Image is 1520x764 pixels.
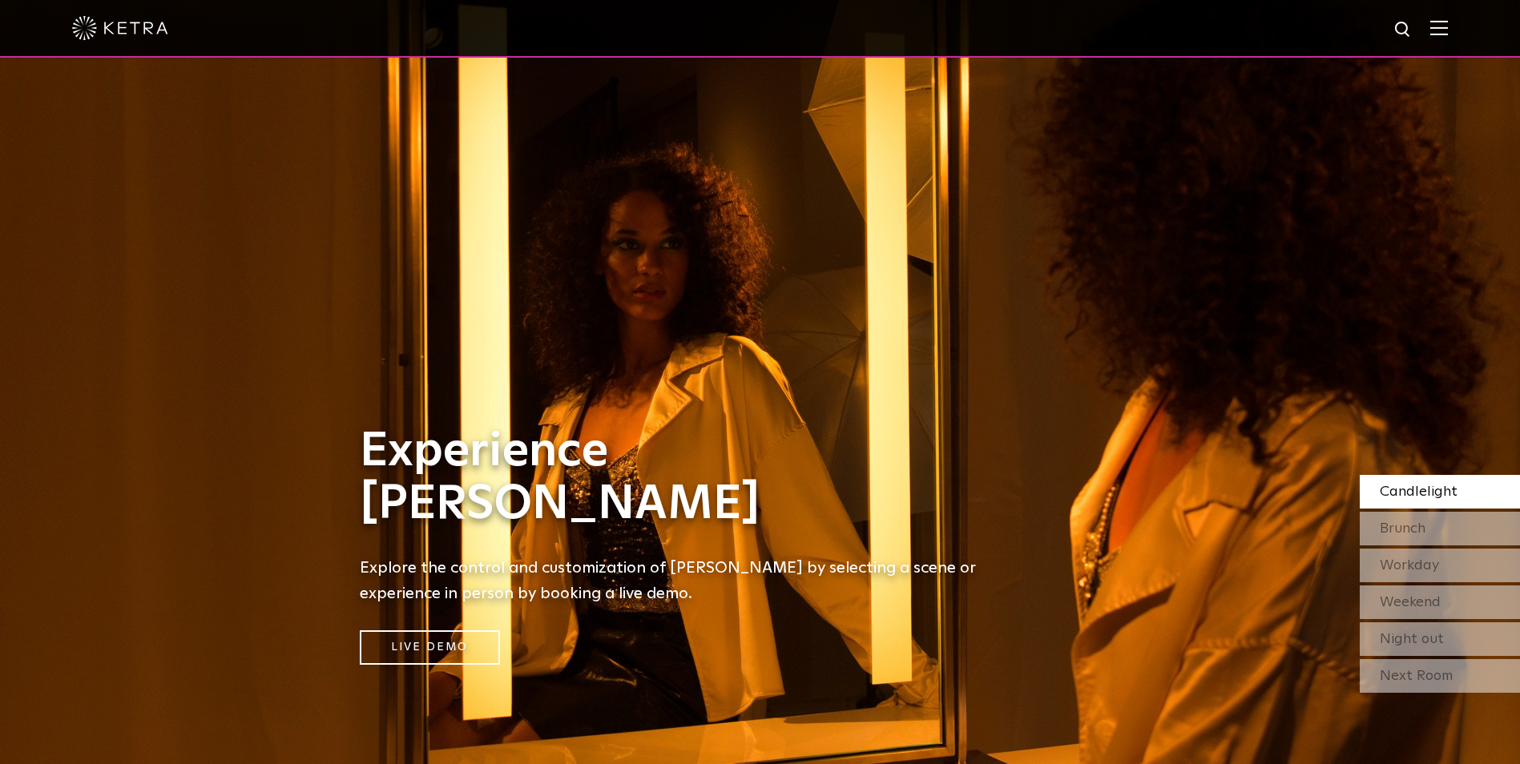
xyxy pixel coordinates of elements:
span: Workday [1380,558,1439,573]
span: Night out [1380,632,1444,646]
div: Next Room [1360,659,1520,693]
span: Brunch [1380,521,1425,536]
h1: Experience [PERSON_NAME] [360,425,1001,531]
a: Live Demo [360,630,500,665]
span: Candlelight [1380,485,1458,499]
img: ketra-logo-2019-white [72,16,168,40]
img: Hamburger%20Nav.svg [1430,20,1448,35]
h5: Explore the control and customization of [PERSON_NAME] by selecting a scene or experience in pers... [360,555,1001,606]
img: search icon [1393,20,1413,40]
span: Weekend [1380,595,1441,609]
